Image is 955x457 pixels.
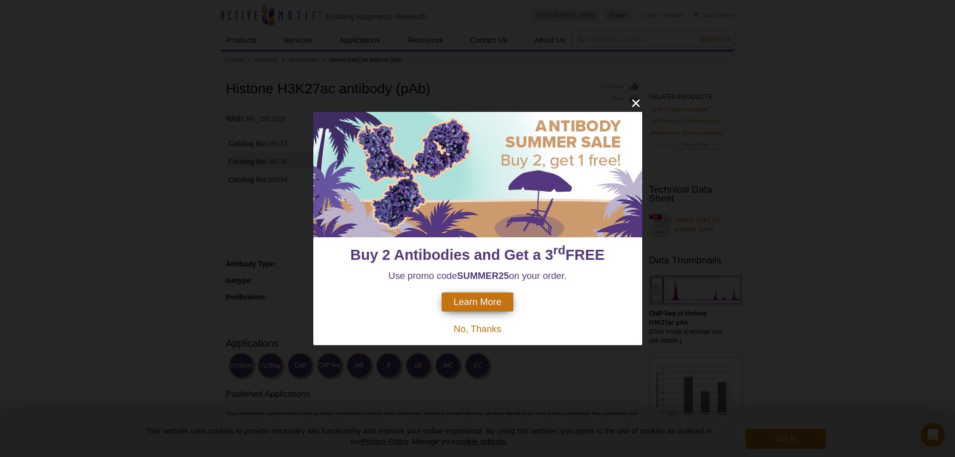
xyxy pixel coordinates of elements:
[454,324,501,334] span: No, Thanks
[389,270,567,281] span: Use promo code on your order.
[553,244,565,257] sup: rd
[457,270,509,281] strong: SUMMER25
[350,246,605,263] span: Buy 2 Antibodies and Get a 3 FREE
[630,97,642,109] button: close
[454,296,501,308] span: Learn More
